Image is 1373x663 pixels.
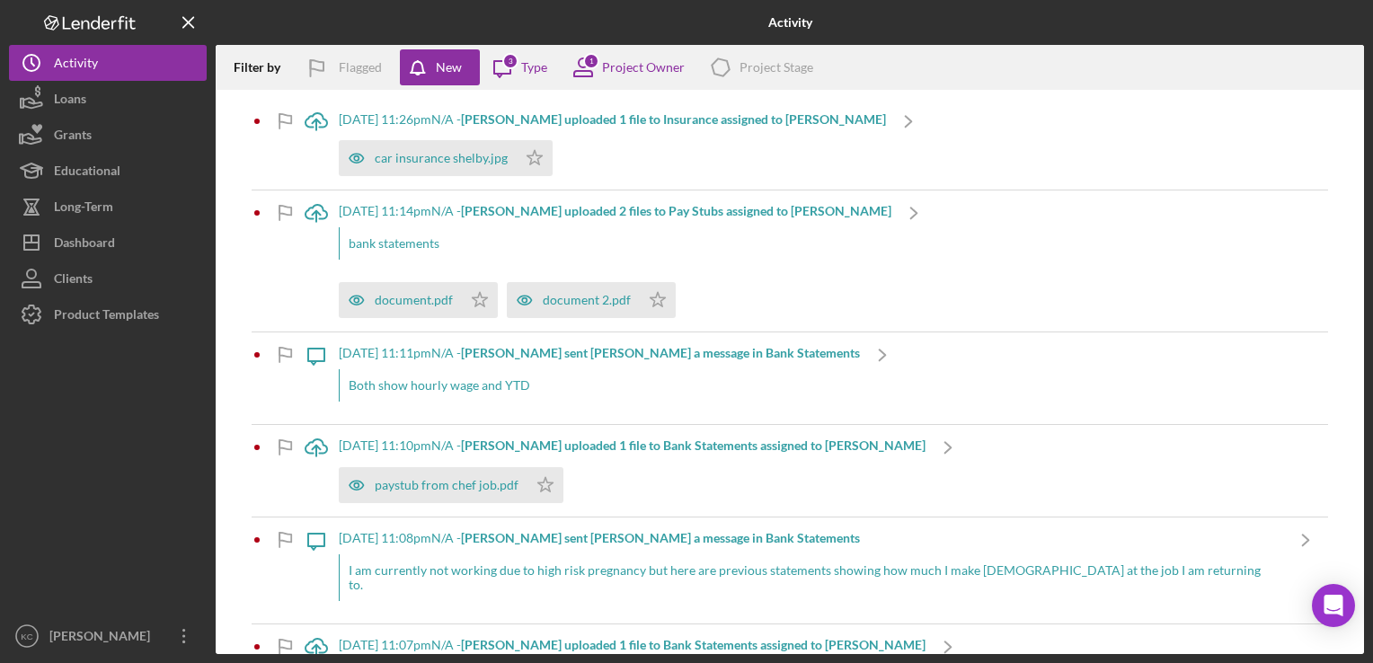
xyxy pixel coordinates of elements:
[21,632,32,641] text: KC
[375,478,518,492] div: paystub from chef job.pdf
[294,190,936,331] a: [DATE] 11:14pmN/A -[PERSON_NAME] uploaded 2 files to Pay Stubs assigned to [PERSON_NAME]bank stat...
[400,49,480,85] button: New
[502,53,518,69] div: 3
[294,99,931,190] a: [DATE] 11:26pmN/A -[PERSON_NAME] uploaded 1 file to Insurance assigned to [PERSON_NAME]car insura...
[9,261,207,296] button: Clients
[9,153,207,189] button: Educational
[9,117,207,153] button: Grants
[54,296,159,337] div: Product Templates
[768,15,812,30] b: Activity
[234,60,294,75] div: Filter by
[339,227,891,260] div: bank statements
[583,53,599,69] div: 1
[294,49,400,85] button: Flagged
[602,60,685,75] div: Project Owner
[339,638,926,652] div: [DATE] 11:07pm N/A -
[9,81,207,117] button: Loans
[339,531,1283,545] div: [DATE] 11:08pm N/A -
[54,261,93,301] div: Clients
[294,425,970,516] a: [DATE] 11:10pmN/A -[PERSON_NAME] uploaded 1 file to Bank Statements assigned to [PERSON_NAME]pays...
[1312,584,1355,627] div: Open Intercom Messenger
[54,153,120,193] div: Educational
[461,345,860,360] b: [PERSON_NAME] sent [PERSON_NAME] a message in Bank Statements
[461,530,860,545] b: [PERSON_NAME] sent [PERSON_NAME] a message in Bank Statements
[54,81,86,121] div: Loans
[339,467,563,503] button: paystub from chef job.pdf
[54,189,113,229] div: Long-Term
[461,438,926,453] b: [PERSON_NAME] uploaded 1 file to Bank Statements assigned to [PERSON_NAME]
[9,45,207,81] button: Activity
[436,49,462,85] div: New
[339,49,382,85] div: Flagged
[375,293,453,307] div: document.pdf
[543,293,631,307] div: document 2.pdf
[45,618,162,659] div: [PERSON_NAME]
[521,60,547,75] div: Type
[339,438,926,453] div: [DATE] 11:10pm N/A -
[339,554,1283,601] div: I am currently not working due to high risk pregnancy but here are previous statements showing ho...
[339,369,860,402] div: Both show hourly wage and YTD
[9,618,207,654] button: KC[PERSON_NAME]
[54,117,92,157] div: Grants
[740,60,813,75] div: Project Stage
[9,296,207,332] button: Product Templates
[461,203,891,218] b: [PERSON_NAME] uploaded 2 files to Pay Stubs assigned to [PERSON_NAME]
[339,112,886,127] div: [DATE] 11:26pm N/A -
[294,332,905,424] a: [DATE] 11:11pmN/A -[PERSON_NAME] sent [PERSON_NAME] a message in Bank StatementsBoth show hourly ...
[339,140,553,176] button: car insurance shelby.jpg
[461,111,886,127] b: [PERSON_NAME] uploaded 1 file to Insurance assigned to [PERSON_NAME]
[461,637,926,652] b: [PERSON_NAME] uploaded 1 file to Bank Statements assigned to [PERSON_NAME]
[9,189,207,225] button: Long-Term
[54,225,115,265] div: Dashboard
[9,225,207,261] button: Dashboard
[339,204,891,218] div: [DATE] 11:14pm N/A -
[294,517,1328,623] a: [DATE] 11:08pmN/A -[PERSON_NAME] sent [PERSON_NAME] a message in Bank StatementsI am currently no...
[339,282,498,318] button: document.pdf
[507,282,676,318] button: document 2.pdf
[54,45,98,85] div: Activity
[375,151,508,165] div: car insurance shelby.jpg
[339,346,860,360] div: [DATE] 11:11pm N/A -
